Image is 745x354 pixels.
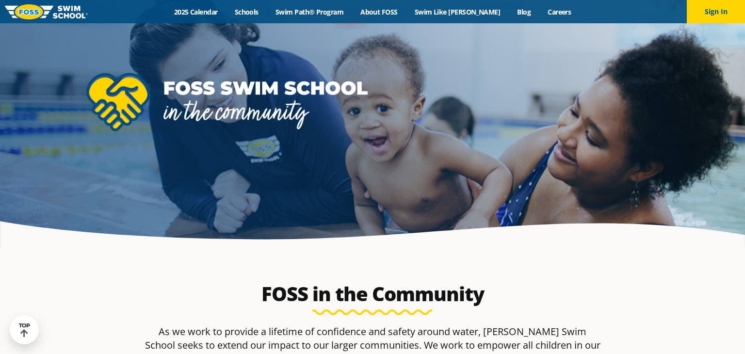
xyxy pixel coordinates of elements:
[226,7,267,16] a: Schools
[5,4,88,19] img: FOSS Swim School Logo
[352,7,406,16] a: About FOSS
[539,7,580,16] a: Careers
[406,7,509,16] a: Swim Like [PERSON_NAME]
[241,282,504,306] h2: FOSS in the Community
[19,322,30,338] div: TOP
[267,7,352,16] a: Swim Path® Program
[165,7,226,16] a: 2025 Calendar
[509,7,539,16] a: Blog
